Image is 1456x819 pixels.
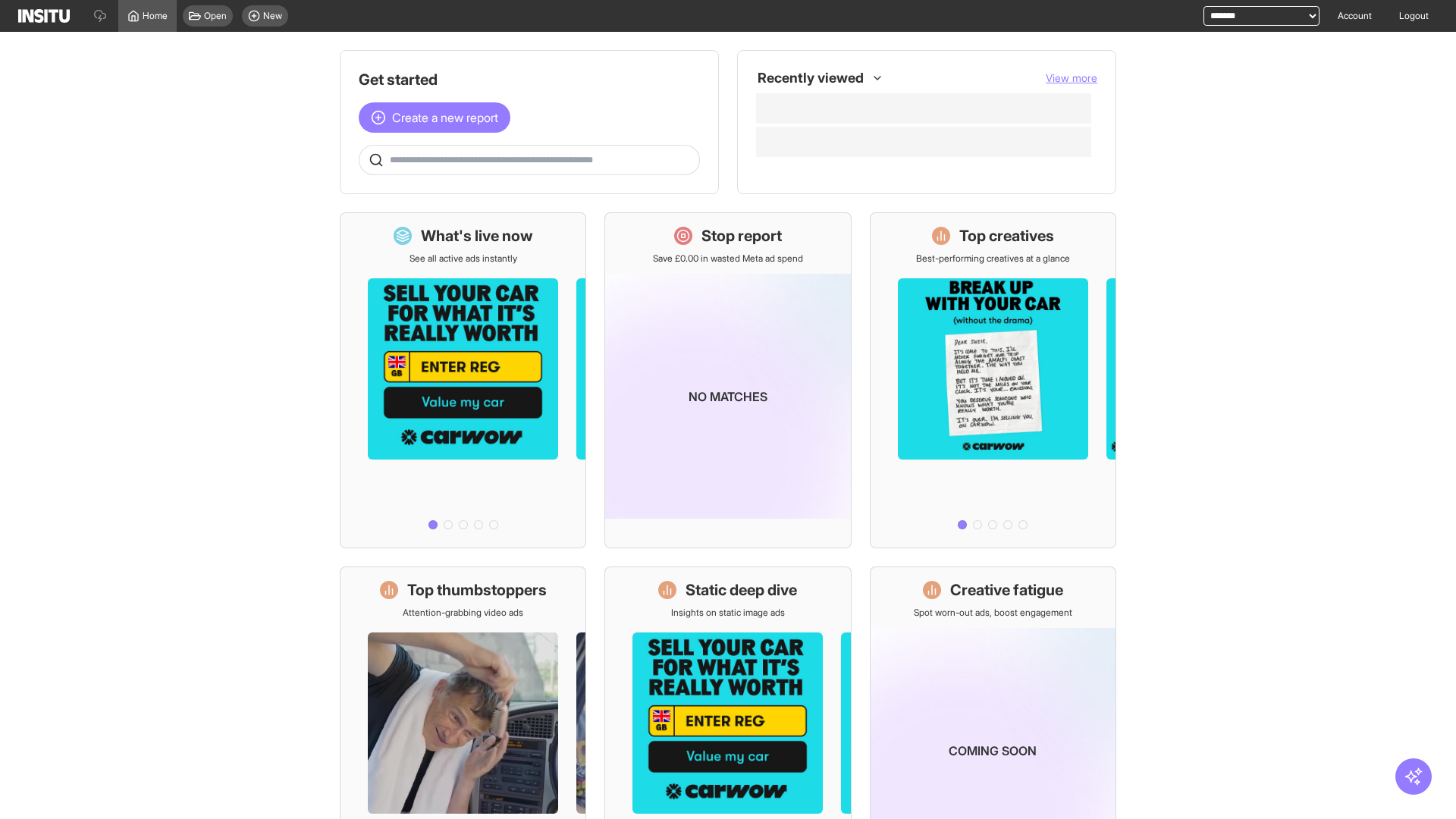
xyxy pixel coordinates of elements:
h1: Top creatives [959,225,1054,246]
p: See all active ads instantly [409,253,517,265]
p: No matches [689,388,767,406]
a: What's live nowSee all active ads instantly [340,212,586,548]
h1: Stop report [701,225,782,246]
h1: What's live now [421,225,533,246]
span: Create a new report [392,108,498,127]
img: Logo [18,9,70,23]
span: View more [1046,71,1097,84]
h1: Get started [359,69,700,90]
button: Create a new report [359,102,510,133]
h1: Top thumbstoppers [407,579,547,601]
span: Home [143,10,168,22]
p: Attention-grabbing video ads [403,607,523,619]
p: Save £0.00 in wasted Meta ad spend [653,253,803,265]
p: Insights on static image ads [671,607,785,619]
button: View more [1046,71,1097,86]
h1: Static deep dive [686,579,797,601]
a: Stop reportSave £0.00 in wasted Meta ad spendNo matches [604,212,851,548]
p: Best-performing creatives at a glance [916,253,1070,265]
a: Top creativesBest-performing creatives at a glance [870,212,1116,548]
span: Open [204,10,227,22]
span: New [263,10,282,22]
img: coming-soon-gradient_kfitwp.png [605,274,850,519]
